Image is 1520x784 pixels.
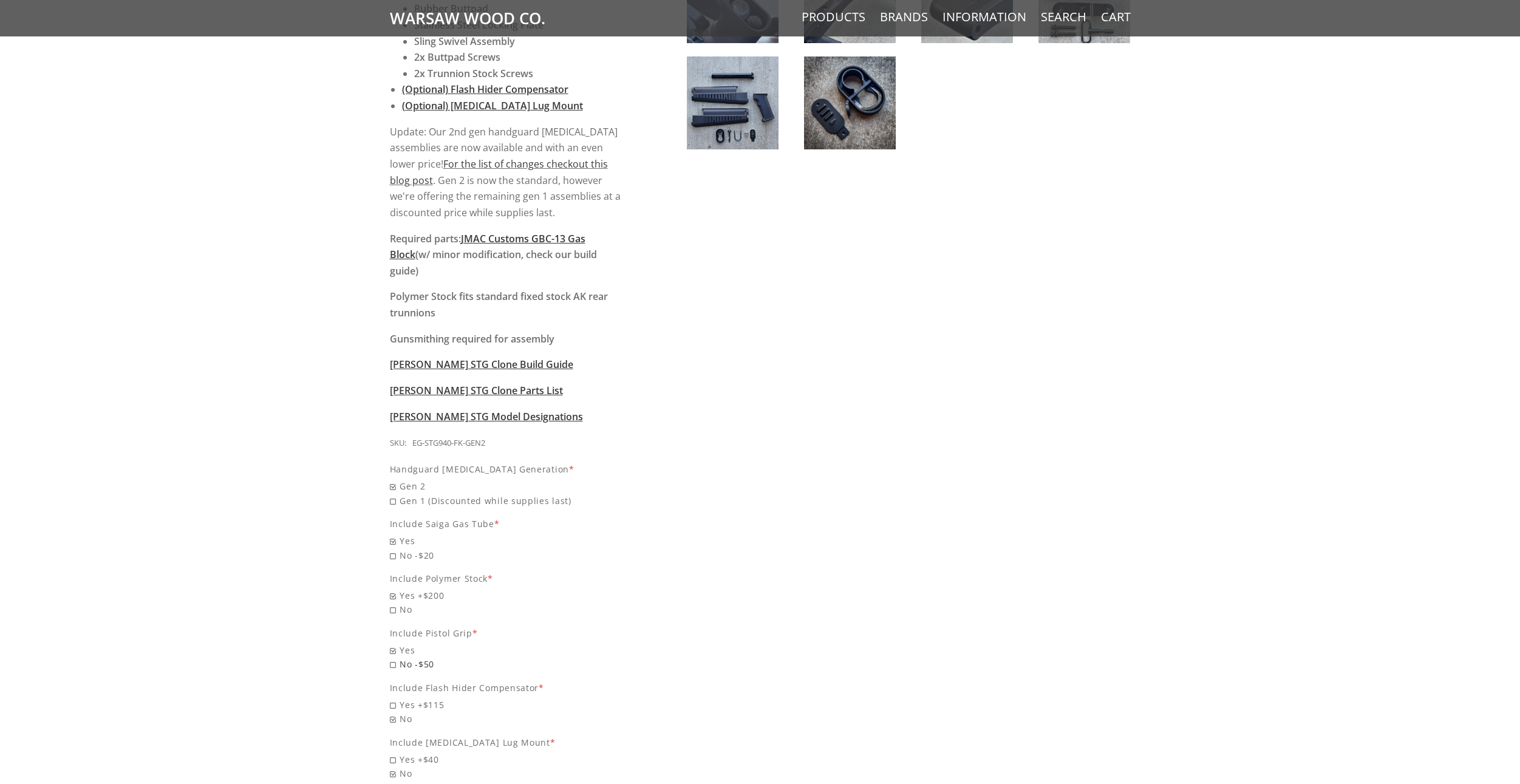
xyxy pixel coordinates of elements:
strong: 2x Buttpad Screws [414,50,500,64]
div: Include Polymer Stock [390,571,622,585]
a: [PERSON_NAME] STG Clone Build Guide [390,358,573,371]
strong: Gunsmithing required for assembly [390,332,554,346]
span: Gen 2 [390,479,622,493]
span: No -$20 [390,548,622,562]
a: Cart [1101,9,1131,25]
div: Include Saiga Gas Tube [390,517,622,531]
a: Products [802,9,865,25]
span: Yes [390,643,622,657]
span: No [390,712,622,726]
span: No [390,602,622,616]
div: Include Pistol Grip [390,626,622,640]
span: Yes +$115 [390,698,622,712]
span: No -$50 [390,657,622,671]
a: [PERSON_NAME] STG Model Designations [390,410,583,423]
span: Yes +$40 [390,752,622,766]
div: Include [MEDICAL_DATA] Lug Mount [390,735,622,749]
span: Gen 1 (Discounted while supplies last) [390,494,622,508]
a: For the list of changes checkout this blog post [390,157,608,187]
span: Yes +$200 [390,588,622,602]
a: (Optional) [MEDICAL_DATA] Lug Mount [402,99,583,112]
div: SKU: [390,437,406,450]
strong: 2x Trunnion Stock Screws [414,67,533,80]
a: JMAC Customs GBC-13 Gas Block [390,232,585,262]
a: (Optional) Flash Hider Compensator [402,83,568,96]
div: Include Flash Hider Compensator [390,681,622,695]
span: Yes [390,534,622,548]
img: Wieger STG-940 Reproduction Furniture Kit [804,56,896,149]
div: Handguard [MEDICAL_DATA] Generation [390,462,622,476]
a: Search [1041,9,1086,25]
a: Information [942,9,1026,25]
span: No [390,766,622,780]
a: Brands [880,9,928,25]
div: EG-STG940-FK-GEN2 [412,437,485,450]
img: Wieger STG-940 Reproduction Furniture Kit [687,56,779,149]
strong: Polymer Stock fits standard fixed stock AK rear trunnions [390,290,608,319]
a: [PERSON_NAME] STG Clone Parts List [390,384,563,397]
p: Update: Our 2nd gen handguard [MEDICAL_DATA] assemblies are now available and with an even lower ... [390,124,622,221]
strong: Required parts: (w/ minor modification, check our build guide) [390,232,597,278]
strong: Sling Swivel Assembly [414,35,515,48]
